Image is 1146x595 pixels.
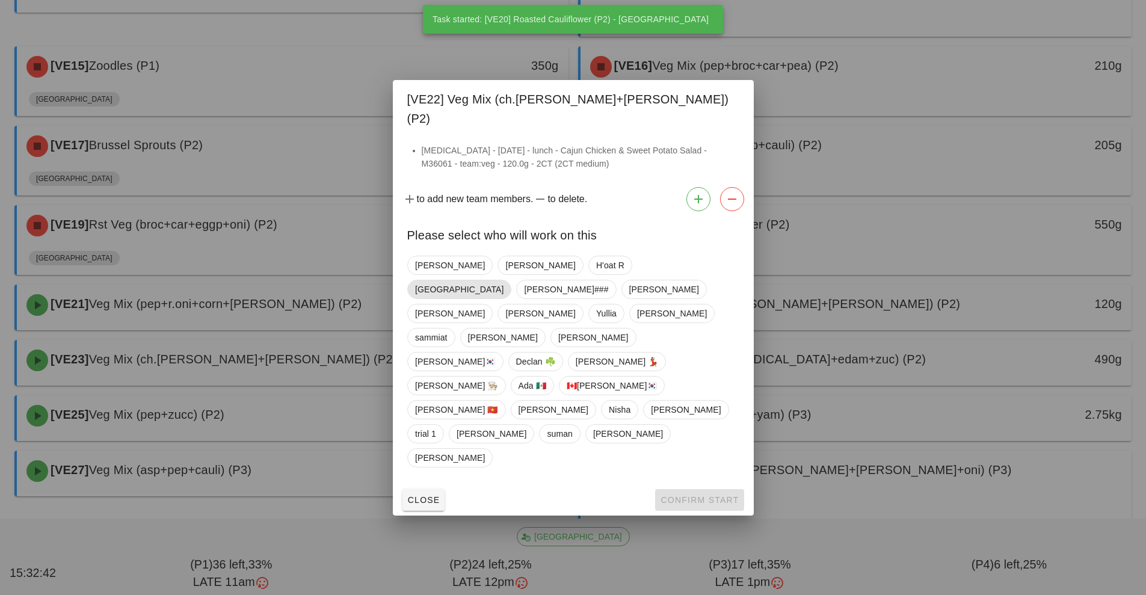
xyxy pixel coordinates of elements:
span: Nisha [608,401,630,419]
span: [GEOGRAPHIC_DATA] [415,280,504,298]
span: [PERSON_NAME] [505,304,575,322]
span: H'oat R [596,256,624,274]
span: suman [547,425,573,443]
span: [PERSON_NAME] [593,425,662,443]
span: 🇨🇦[PERSON_NAME]🇰🇷 [566,377,657,395]
span: [PERSON_NAME] [651,401,721,419]
span: trial 1 [415,425,436,443]
span: [PERSON_NAME]🇰🇷 [415,353,496,371]
span: Yullia [596,304,616,322]
span: [PERSON_NAME] [415,449,485,467]
span: [PERSON_NAME] [518,401,588,419]
span: [PERSON_NAME] 🇻🇳 [415,401,498,419]
span: [PERSON_NAME] 👨🏼‍🍳 [415,377,498,395]
span: [PERSON_NAME] [456,425,526,443]
div: Please select who will work on this [393,216,754,251]
li: [MEDICAL_DATA] - [DATE] - lunch - Cajun Chicken & Sweet Potato Salad - M36061 - team:veg - 120.0g... [422,144,739,170]
span: [PERSON_NAME] [467,328,537,347]
div: [VE22] Veg Mix (ch.[PERSON_NAME]+[PERSON_NAME]) (P2) [393,80,754,134]
div: to add new team members. to delete. [393,182,754,216]
span: sammiat [415,328,448,347]
span: [PERSON_NAME]### [524,280,608,298]
span: [PERSON_NAME] [415,304,485,322]
div: Task started: [VE20] Roasted Cauliflower (P2) - [GEOGRAPHIC_DATA] [423,5,718,34]
span: [PERSON_NAME] [558,328,628,347]
span: [PERSON_NAME] [629,280,698,298]
button: Close [402,489,445,511]
span: Ada 🇲🇽 [518,377,546,395]
span: [PERSON_NAME] 💃🏽 [575,353,658,371]
span: Declan ☘️ [516,353,555,371]
span: [PERSON_NAME] [415,256,485,274]
span: [PERSON_NAME] [636,304,706,322]
span: Close [407,495,440,505]
span: [PERSON_NAME] [505,256,575,274]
